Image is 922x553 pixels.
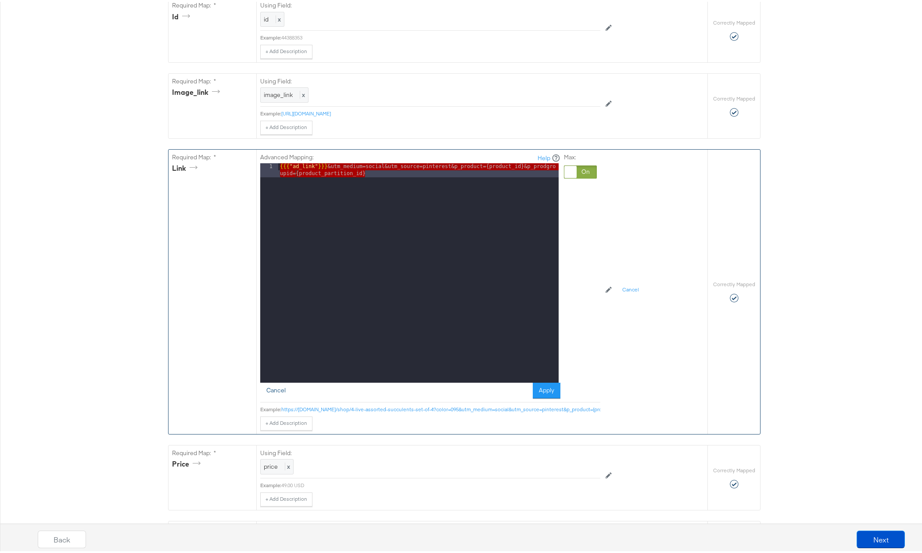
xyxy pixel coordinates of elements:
[172,447,253,456] label: Required Map: *
[264,89,293,97] span: image_link
[260,447,600,456] label: Using Field:
[276,14,281,22] span: x
[172,75,253,84] label: Required Map: *
[285,461,290,469] span: x
[264,461,278,469] span: price
[172,10,193,20] div: id
[172,457,204,467] div: price
[533,381,560,397] button: Apply
[260,43,312,57] button: + Add Description
[281,480,600,487] div: 49.00 USD
[564,151,597,160] label: Max:
[260,491,312,505] button: + Add Description
[260,119,312,133] button: + Add Description
[617,281,644,295] button: Cancel
[264,14,269,22] span: id
[713,93,755,101] label: Correctly Mapped
[260,162,278,176] div: 1
[260,404,281,411] div: Example:
[538,152,550,161] a: Help
[172,151,253,160] label: Required Map: *
[260,75,600,84] label: Using Field:
[172,86,223,96] div: image_link
[300,89,305,97] span: x
[281,404,710,411] a: https://[DOMAIN_NAME]/shop/4-live-assorted-succulents-set-of-4?color=095&utm_medium=social&utm_so...
[713,18,755,25] label: Correctly Mapped
[38,529,86,546] button: Back
[172,162,201,172] div: link
[260,381,292,397] button: Cancel
[857,529,905,546] button: Next
[713,465,755,472] label: Correctly Mapped
[281,32,600,39] div: 44388353
[260,480,281,487] div: Example:
[260,151,314,160] label: Advanced Mapping:
[281,108,331,115] a: [URL][DOMAIN_NAME]
[713,279,755,286] label: Correctly Mapped
[260,32,281,39] div: Example:
[260,415,312,429] button: + Add Description
[260,108,281,115] div: Example:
